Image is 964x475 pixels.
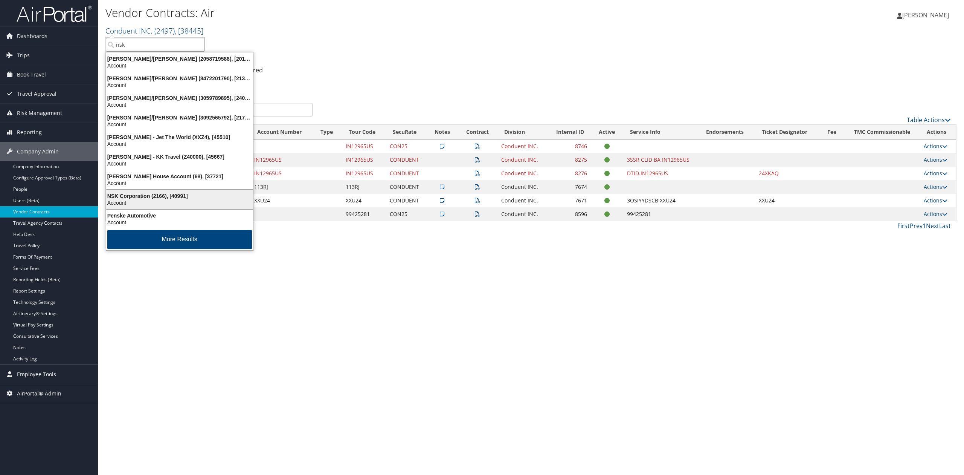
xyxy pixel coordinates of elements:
div: Account [102,82,258,89]
td: IN12965US [342,139,386,153]
a: Actions [924,197,947,204]
div: NSK Corporation (2166), [40991] [102,193,258,199]
th: TMC Commissionable: activate to sort column ascending [844,125,920,139]
td: IN12965US [250,153,314,167]
td: CONDUENT [386,153,427,167]
div: There are contracts. [105,83,956,103]
a: Actions [924,142,947,150]
div: [PERSON_NAME] House Account (68), [37721] [102,173,258,180]
input: Search Accounts [106,38,205,52]
span: [PERSON_NAME] [902,11,949,19]
th: Contract: activate to sort column ascending [458,125,497,139]
td: IN12965US [342,153,386,167]
td: Conduent INC. [497,194,546,207]
span: Employee Tools [17,365,56,384]
td: XXU24 [250,194,314,207]
td: 113RJ [342,180,386,194]
div: Account [102,219,258,226]
th: Account Number: activate to sort column ascending [250,125,314,139]
td: CONDUENT [386,180,427,194]
div: Account [102,141,258,147]
a: Actions [924,156,947,163]
td: 7671 [546,194,591,207]
th: Ticket Designator: activate to sort column ascending [755,125,819,139]
a: Actions [924,183,947,190]
td: Conduent INC. [497,180,546,194]
td: CON25 [386,139,427,153]
div: [PERSON_NAME]/[PERSON_NAME] (3059789895), [24077] [102,95,258,101]
td: Conduent INC. [497,139,546,153]
th: Service Info: activate to sort column ascending [623,125,700,139]
span: Reporting [17,123,42,142]
td: CONDUENT [386,194,427,207]
div: Account [102,121,258,128]
td: 8746 [546,139,591,153]
a: Table Actions [907,116,951,124]
td: CON25 [386,207,427,221]
a: Actions [924,170,947,177]
td: Conduent INC. [497,153,546,167]
span: ( 2497 ) [154,26,175,36]
th: SecuRate: activate to sort column ascending [386,125,427,139]
h1: Vendor Contracts: Air [105,5,673,21]
td: XXU24 [755,194,819,207]
td: 24XKAQ [755,167,819,180]
a: Actions [924,210,947,218]
img: airportal-logo.png [17,5,92,23]
div: [PERSON_NAME]/[PERSON_NAME] (8472201790), [21393] [102,75,258,82]
th: Internal ID: activate to sort column ascending [546,125,591,139]
td: 99425281 [623,207,700,221]
td: 7674 [546,180,591,194]
div: Penske Automotive [102,212,258,219]
th: Type: activate to sort column ascending [314,125,342,139]
td: 3OSIYYDSCB XXU24 [623,194,700,207]
button: More Results [107,230,252,249]
span: , [ 38445 ] [175,26,203,36]
span: Book Travel [17,65,46,84]
div: [PERSON_NAME]/[PERSON_NAME] (3092565792), [21711] [102,114,258,121]
td: 8596 [546,207,591,221]
td: 3SSR CLID BA IN12965US [623,153,700,167]
span: Travel Approval [17,84,56,103]
a: Prev [910,222,923,230]
span: Trips [17,46,30,65]
td: IN12965US [342,167,386,180]
div: [PERSON_NAME] - Jet The World (XXZ4), [45510] [102,134,258,141]
td: 99425281 [342,207,386,221]
td: Conduent INC. [497,167,546,180]
div: Account [102,101,258,108]
td: DTID.IN12965US [623,167,700,180]
span: AirPortal® Admin [17,384,61,403]
td: XXU24 [342,194,386,207]
a: Next [926,222,939,230]
th: Tour Code: activate to sort column ascending [342,125,386,139]
th: Division: activate to sort column ascending [497,125,546,139]
a: Last [939,222,951,230]
th: Actions [920,125,956,139]
td: 8276 [546,167,591,180]
span: Risk Management [17,104,62,123]
a: [PERSON_NAME] [897,4,956,26]
th: Notes: activate to sort column ascending [426,125,458,139]
span: Company Admin [17,142,59,161]
a: First [897,222,910,230]
div: Account [102,160,258,167]
td: IN12965US [250,167,314,180]
td: Conduent INC. [497,207,546,221]
div: Account [102,199,258,206]
td: CONDUENT [386,167,427,180]
a: 1 [923,222,926,230]
a: Conduent INC. [105,26,203,36]
th: Active: activate to sort column ascending [591,125,623,139]
th: Endorsements: activate to sort column ascending [699,125,755,139]
span: Dashboards [17,27,47,46]
div: Account [102,62,258,69]
td: 113RJ [250,180,314,194]
div: [PERSON_NAME] - KK Travel (Z40000), [45667] [102,153,258,160]
th: Fee: activate to sort column ascending [819,125,844,139]
div: [PERSON_NAME]/[PERSON_NAME] (2058719588), [20181] [102,55,258,62]
div: Account [102,180,258,187]
td: 8275 [546,153,591,167]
